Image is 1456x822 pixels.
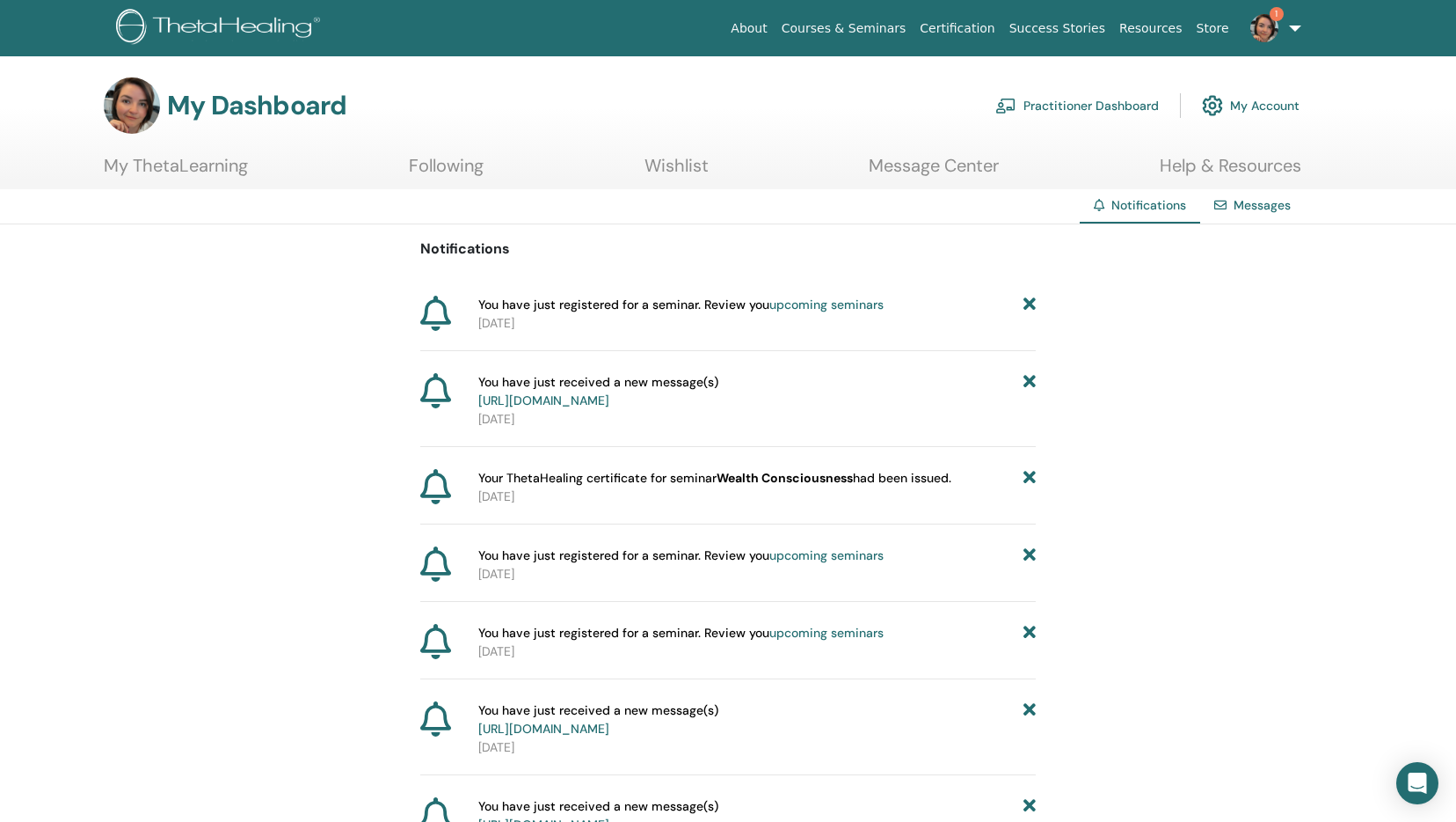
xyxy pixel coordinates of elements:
b: Wealth Consciousness [717,470,853,486]
p: Notifications [420,239,1036,260]
span: You have just registered for a seminar. Review you [478,624,884,642]
a: Following [409,155,484,189]
a: Resources [1112,12,1190,45]
p: [DATE] [478,565,1036,583]
img: cog.svg [1202,91,1223,121]
img: chalkboard-teacher.svg [995,98,1016,114]
a: My ThetaLearning [104,155,248,189]
a: Messages [1234,197,1291,213]
span: Notifications [1111,197,1186,213]
a: Store [1190,12,1236,45]
a: [URL][DOMAIN_NAME] [478,393,609,408]
a: My Account [1202,86,1299,125]
span: You have just received a new message(s) [478,373,718,410]
a: Certification [913,12,1001,45]
a: Wishlist [644,155,709,189]
div: Open Intercom Messenger [1396,762,1438,804]
p: [DATE] [478,738,1036,757]
p: [DATE] [478,410,1036,429]
span: You have just registered for a seminar. Review you [478,296,884,314]
p: [DATE] [478,642,1036,661]
p: [DATE] [478,314,1036,333]
a: upcoming seminars [769,547,884,563]
a: Help & Resources [1160,155,1301,189]
a: Practitioner Dashboard [995,86,1159,125]
span: 1 [1270,7,1284,21]
img: default.jpg [1250,14,1278,42]
img: default.jpg [104,77,160,134]
a: Courses & Seminars [775,12,914,45]
img: logo.png [116,9,326,48]
a: About [724,12,774,45]
span: You have just received a new message(s) [478,701,718,738]
p: [DATE] [478,488,1036,506]
span: Your ThetaHealing certificate for seminar had been issued. [478,469,951,488]
a: Success Stories [1002,12,1112,45]
h3: My Dashboard [167,90,346,121]
span: You have just registered for a seminar. Review you [478,547,884,565]
a: Message Center [869,155,999,189]
a: [URL][DOMAIN_NAME] [478,721,609,737]
a: upcoming seminars [769,297,884,312]
a: upcoming seminars [769,625,884,641]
